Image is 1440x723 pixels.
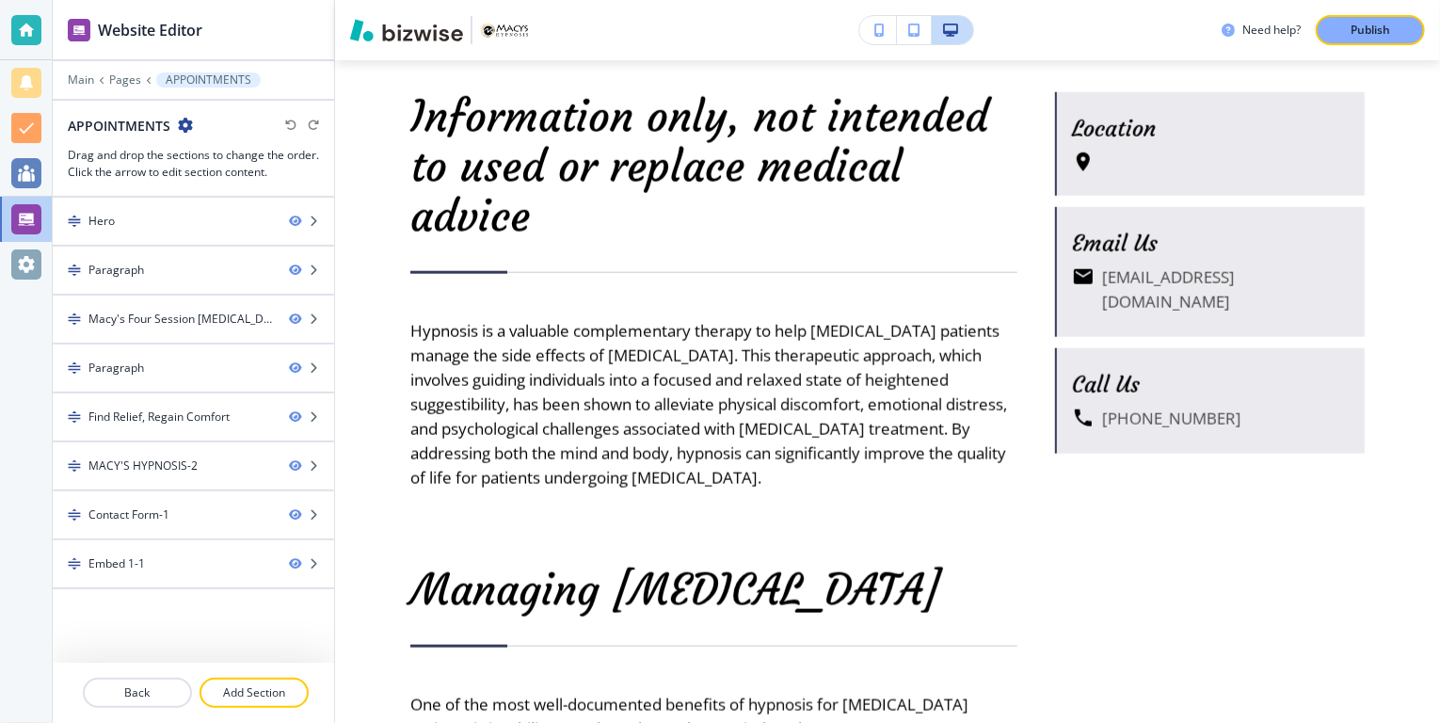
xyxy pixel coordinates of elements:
[68,508,81,522] img: Drag
[39,395,315,415] div: Connect Bizwise Email to Gmail
[480,21,531,40] img: Your Logo
[68,215,81,228] img: Drag
[38,198,339,230] p: How can we help?
[200,678,309,708] button: Add Section
[1242,22,1301,39] h3: Need help?
[68,73,94,87] button: Main
[1351,22,1390,39] p: Publish
[53,198,334,245] div: DragHero
[39,430,315,450] div: Google Tag Manager Guide
[39,269,314,289] div: Send us a message
[68,410,81,424] img: Drag
[88,409,230,426] div: Find Relief, Regain Comfort
[88,555,145,572] div: Embed 1-1
[53,247,334,294] div: DragParagraph
[68,361,81,375] img: Drag
[39,465,315,485] div: DropInBlog Guide
[88,262,144,279] div: Paragraph
[88,311,274,328] div: Macy's Four Session Cancer Control Program
[53,296,334,343] div: DragMacy's Four Session [MEDICAL_DATA] Control Program
[39,352,152,372] span: Search for help
[410,92,1017,242] p: Information only, not intended to used or replace medical advice
[350,19,463,41] img: Bizwise Logo
[53,540,334,587] div: DragEmbed 1-1
[27,388,349,423] div: Connect Bizwise Email to Gmail
[85,684,190,701] p: Back
[1072,371,1350,399] h5: Call Us
[251,587,376,663] button: Help
[53,491,334,538] div: DragContact Form-1
[68,19,90,41] img: editor icon
[41,635,84,648] span: Home
[156,72,261,88] button: APPOINTMENTS
[125,587,250,663] button: Messages
[27,343,349,380] button: Search for help
[201,684,307,701] p: Add Section
[156,635,221,648] span: Messages
[1055,207,1365,337] a: Email Us[EMAIL_ADDRESS][DOMAIN_NAME]
[1316,15,1425,45] button: Publish
[166,73,251,87] p: APPOINTMENTS
[1072,230,1350,258] h5: Email Us
[1102,407,1241,431] h6: [PHONE_NUMBER]
[1055,348,1365,454] a: Call Us[PHONE_NUMBER]
[38,134,339,198] p: Hi [PERSON_NAME] 👋
[27,423,349,458] div: Google Tag Manager Guide
[39,289,314,309] div: We'll be back online [DATE]
[324,30,358,64] div: Close
[68,116,170,136] h2: APPOINTMENTS
[1072,115,1350,143] h5: Location
[109,73,141,87] button: Pages
[410,566,1017,616] p: Managing [MEDICAL_DATA]
[1102,265,1350,314] h6: [EMAIL_ADDRESS][DOMAIN_NAME]
[38,30,75,68] div: Profile image for Support
[68,264,81,277] img: Drag
[68,147,319,181] h3: Drag and drop the sections to change the order. Click the arrow to edit section content.
[88,506,169,523] div: Contact Form-1
[298,635,328,648] span: Help
[19,253,358,325] div: Send us a messageWe'll be back online [DATE]
[88,213,115,230] div: Hero
[88,458,198,474] div: MACY'S HYPNOSIS-2
[68,557,81,570] img: Drag
[88,360,144,377] div: Paragraph
[410,319,1017,490] p: Hypnosis is a valuable complementary therapy to help [MEDICAL_DATA] patients manage the side effe...
[68,459,81,473] img: Drag
[53,394,334,441] div: DragFind Relief, Regain Comfort
[53,442,334,490] div: DragMACY'S HYPNOSIS-2
[27,458,349,492] div: DropInBlog Guide
[68,313,81,326] img: Drag
[1055,92,1365,196] a: Location
[83,678,192,708] button: Back
[98,19,202,41] h2: Website Editor
[53,345,334,392] div: DragParagraph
